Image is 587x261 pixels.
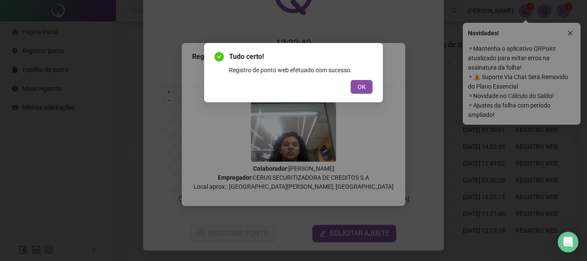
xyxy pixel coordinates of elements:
div: Registro de ponto web efetuado com sucesso. [229,65,373,75]
button: OK [351,80,373,94]
span: Tudo certo! [229,52,373,62]
div: Open Intercom Messenger [558,232,578,252]
span: check-circle [214,52,224,61]
span: OK [358,82,366,92]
